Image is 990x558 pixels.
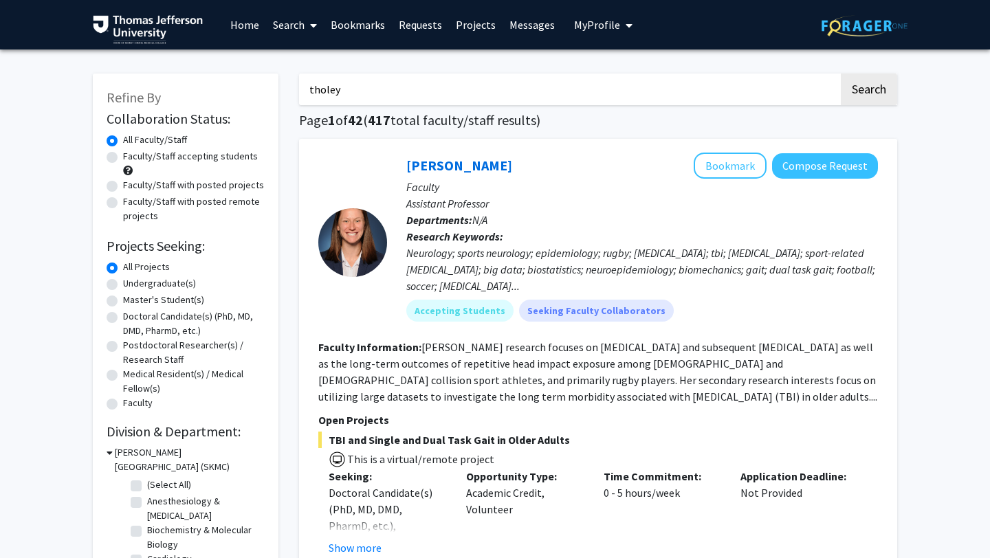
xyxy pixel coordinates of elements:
b: Departments: [406,213,472,227]
label: Medical Resident(s) / Medical Fellow(s) [123,367,265,396]
iframe: Chat [10,496,58,548]
mat-chip: Seeking Faculty Collaborators [519,300,674,322]
label: All Projects [123,260,170,274]
div: 0 - 5 hours/week [593,468,731,556]
button: Show more [329,539,382,556]
label: Faculty/Staff with posted projects [123,178,264,192]
div: Neurology; sports neurology; epidemiology; rugby; [MEDICAL_DATA]; tbi; [MEDICAL_DATA]; sport-rela... [406,245,878,294]
a: [PERSON_NAME] [406,157,512,174]
label: Doctoral Candidate(s) (PhD, MD, DMD, PharmD, etc.) [123,309,265,338]
span: My Profile [574,18,620,32]
div: Not Provided [730,468,868,556]
span: This is a virtual/remote project [346,452,494,466]
b: Faculty Information: [318,340,421,354]
span: Refine By [107,89,161,106]
a: Projects [449,1,503,49]
input: Search Keywords [299,74,839,105]
a: Search [266,1,324,49]
label: Biochemistry & Molecular Biology [147,523,261,552]
span: N/A [472,213,487,227]
p: Time Commitment: [604,468,720,484]
label: Postdoctoral Researcher(s) / Research Staff [123,338,265,367]
label: Faculty/Staff accepting students [123,149,258,164]
label: Undergraduate(s) [123,276,196,291]
h2: Division & Department: [107,423,265,440]
label: Master's Student(s) [123,293,204,307]
button: Add Katie Hunzinger to Bookmarks [694,153,767,179]
h1: Page of ( total faculty/staff results) [299,112,897,129]
mat-chip: Accepting Students [406,300,514,322]
label: (Select All) [147,478,191,492]
b: Research Keywords: [406,230,503,243]
button: Compose Request to Katie Hunzinger [772,153,878,179]
span: 417 [368,111,390,129]
label: Anesthesiology & [MEDICAL_DATA] [147,494,261,523]
a: Bookmarks [324,1,392,49]
p: Open Projects [318,412,878,428]
a: Home [223,1,266,49]
fg-read-more: [PERSON_NAME] research focuses on [MEDICAL_DATA] and subsequent [MEDICAL_DATA] as well as the lon... [318,340,877,403]
p: Application Deadline: [740,468,857,484]
p: Opportunity Type: [466,468,583,484]
h2: Collaboration Status: [107,111,265,127]
span: 1 [328,111,335,129]
label: All Faculty/Staff [123,133,187,147]
a: Messages [503,1,562,49]
p: Seeking: [329,468,445,484]
img: Thomas Jefferson University Logo [93,15,203,44]
h2: Projects Seeking: [107,238,265,254]
a: Requests [392,1,449,49]
div: Academic Credit, Volunteer [456,468,593,556]
h3: [PERSON_NAME][GEOGRAPHIC_DATA] (SKMC) [115,445,265,474]
label: Faculty/Staff with posted remote projects [123,194,265,223]
button: Search [841,74,897,105]
p: Assistant Professor [406,195,878,212]
img: ForagerOne Logo [822,15,907,36]
label: Faculty [123,396,153,410]
span: 42 [348,111,363,129]
p: Faculty [406,179,878,195]
span: TBI and Single and Dual Task Gait in Older Adults [318,432,878,448]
